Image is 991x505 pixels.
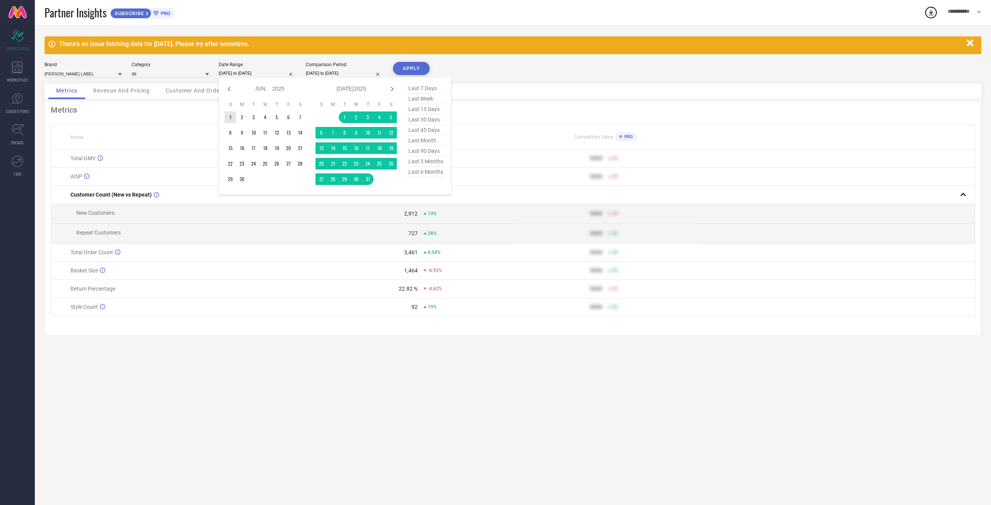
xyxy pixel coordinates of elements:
td: Sun Jul 06 2025 [315,127,327,139]
td: Mon Jun 23 2025 [236,158,248,169]
div: Category [132,62,209,67]
div: Previous month [225,84,234,94]
span: FWD [14,171,21,177]
td: Tue Jun 24 2025 [248,158,259,169]
td: Wed Jun 25 2025 [259,158,271,169]
td: Fri Jul 25 2025 [374,158,385,169]
div: 9999 [590,211,602,217]
td: Mon Jun 30 2025 [236,173,248,185]
th: Thursday [362,101,374,108]
td: Sun Jul 13 2025 [315,142,327,154]
th: Friday [283,101,294,108]
div: 2,912 [404,211,418,217]
td: Wed Jul 09 2025 [350,127,362,139]
th: Sunday [315,101,327,108]
div: 9999 [590,286,602,292]
td: Sun Jun 22 2025 [225,158,236,169]
span: PRO [159,10,170,16]
span: last 7 days [406,83,445,94]
td: Tue Jun 03 2025 [248,111,259,123]
th: Monday [327,101,339,108]
td: Fri Jun 06 2025 [283,111,294,123]
td: Thu Jul 31 2025 [362,173,374,185]
span: New Customers [76,210,115,216]
th: Wednesday [350,101,362,108]
td: Mon Jul 28 2025 [327,173,339,185]
div: Brand [45,62,122,67]
td: Mon Jul 21 2025 [327,158,339,169]
td: Thu Jun 12 2025 [271,127,283,139]
td: Sat Jun 07 2025 [294,111,306,123]
td: Sat Jun 21 2025 [294,142,306,154]
td: Sun Jun 29 2025 [225,173,236,185]
td: Wed Jun 11 2025 [259,127,271,139]
td: Sun Jun 15 2025 [225,142,236,154]
span: TRENDS [11,140,24,146]
td: Tue Jun 17 2025 [248,142,259,154]
div: There's an issue fetching data for [DATE]. Please try after sometime. [59,40,963,48]
span: 6.04% [428,250,441,255]
span: 28% [428,231,437,236]
td: Fri Jun 13 2025 [283,127,294,139]
div: 9999 [590,304,602,310]
span: last 3 months [406,156,445,167]
td: Fri Jul 04 2025 [374,111,385,123]
td: Sat Jul 26 2025 [385,158,397,169]
td: Tue Jul 22 2025 [339,158,350,169]
span: WORKSPACE [7,77,28,83]
span: Customer Count (New vs Repeat) [70,192,152,198]
td: Wed Jun 18 2025 [259,142,271,154]
span: Metrics [56,87,77,94]
span: Partner Insights [45,5,106,21]
div: Comparison Period [306,62,383,67]
td: Sat Jul 19 2025 [385,142,397,154]
td: Thu Jul 10 2025 [362,127,374,139]
span: Name [70,135,83,140]
td: Wed Jul 02 2025 [350,111,362,123]
td: Thu Jun 19 2025 [271,142,283,154]
div: 9999 [590,155,602,161]
td: Tue Jun 10 2025 [248,127,259,139]
td: Sun Jun 01 2025 [225,111,236,123]
div: 727 [408,230,418,236]
button: APPLY [393,62,430,75]
span: 50 [612,156,618,161]
span: last 90 days [406,146,445,156]
span: SUBSCRIBE [111,10,146,16]
td: Sat Jul 05 2025 [385,111,397,123]
span: Competitors Value [574,134,613,140]
div: 9999 [590,230,602,236]
span: SCORECARDS [6,46,29,51]
div: 92 [411,304,418,310]
th: Sunday [225,101,236,108]
td: Thu Jun 05 2025 [271,111,283,123]
td: Thu Jul 17 2025 [362,142,374,154]
td: Sat Jul 12 2025 [385,127,397,139]
span: Total GMV [70,155,96,161]
td: Fri Jul 11 2025 [374,127,385,139]
th: Saturday [385,101,397,108]
td: Sun Jul 20 2025 [315,158,327,169]
div: 3,461 [404,249,418,255]
td: Thu Jul 03 2025 [362,111,374,123]
td: Sun Jul 27 2025 [315,173,327,185]
th: Tuesday [339,101,350,108]
span: last 15 days [406,104,445,115]
input: Select date range [219,69,296,77]
div: Date Range [219,62,296,67]
th: Wednesday [259,101,271,108]
div: Open download list [924,5,938,19]
td: Fri Jul 18 2025 [374,142,385,154]
td: Thu Jul 24 2025 [362,158,374,169]
td: Tue Jul 01 2025 [339,111,350,123]
td: Mon Jun 02 2025 [236,111,248,123]
span: PRO [622,134,633,139]
span: 13% [428,211,437,216]
span: 50 [612,304,618,310]
a: SUBSCRIBEPRO [110,6,174,19]
div: 9999 [590,173,602,180]
span: 50 [612,231,618,236]
span: Repeat Customers [76,229,121,236]
span: last month [406,135,445,146]
th: Saturday [294,101,306,108]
